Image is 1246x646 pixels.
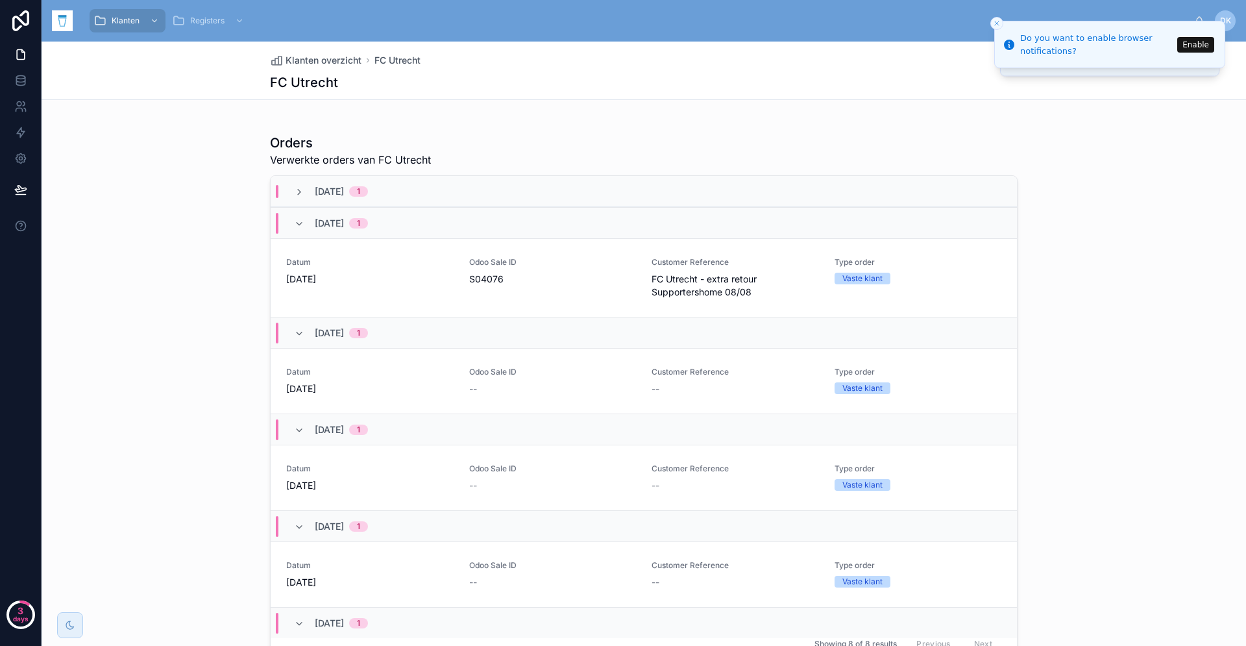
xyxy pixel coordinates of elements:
[835,464,1002,474] span: Type order
[357,186,360,197] div: 1
[271,541,1017,607] a: Datum[DATE]Odoo Sale ID--Customer Reference--Type orderVaste klant
[83,6,1194,35] div: scrollable content
[315,423,344,436] span: [DATE]
[112,16,140,26] span: Klanten
[469,273,637,286] span: S04076
[652,479,659,492] span: --
[357,425,360,435] div: 1
[1020,32,1173,57] div: Do you want to enable browser notifications?
[286,273,454,286] span: [DATE]
[13,610,29,628] p: days
[270,152,431,168] span: Verwerkte orders van FC Utrecht
[842,479,883,491] div: Vaste klant
[469,464,637,474] span: Odoo Sale ID
[469,257,637,267] span: Odoo Sale ID
[271,238,1017,317] a: Datum[DATE]Odoo Sale IDS04076Customer ReferenceFC Utrecht - extra retour Supportershome 08/08Type...
[842,382,883,394] div: Vaste klant
[652,382,659,395] span: --
[374,54,421,67] a: FC Utrecht
[652,257,819,267] span: Customer Reference
[652,273,819,299] span: FC Utrecht - extra retour Supportershome 08/08
[18,604,23,617] p: 3
[286,560,454,571] span: Datum
[270,73,338,92] h1: FC Utrecht
[469,382,477,395] span: --
[286,54,361,67] span: Klanten overzicht
[469,367,637,377] span: Odoo Sale ID
[357,521,360,532] div: 1
[286,479,454,492] span: [DATE]
[652,367,819,377] span: Customer Reference
[990,17,1003,30] button: Close toast
[286,576,454,589] span: [DATE]
[315,185,344,198] span: [DATE]
[315,617,344,630] span: [DATE]
[315,217,344,230] span: [DATE]
[286,464,454,474] span: Datum
[357,618,360,628] div: 1
[357,328,360,338] div: 1
[652,576,659,589] span: --
[842,273,883,284] div: Vaste klant
[270,134,431,152] h1: Orders
[1220,16,1231,26] span: DK
[271,348,1017,414] a: Datum[DATE]Odoo Sale ID--Customer Reference--Type orderVaste klant
[357,218,360,229] div: 1
[835,257,1002,267] span: Type order
[315,520,344,533] span: [DATE]
[286,367,454,377] span: Datum
[270,54,361,67] a: Klanten overzicht
[835,367,1002,377] span: Type order
[652,560,819,571] span: Customer Reference
[90,9,165,32] a: Klanten
[469,576,477,589] span: --
[271,445,1017,510] a: Datum[DATE]Odoo Sale ID--Customer Reference--Type orderVaste klant
[469,479,477,492] span: --
[315,327,344,340] span: [DATE]
[842,576,883,588] div: Vaste klant
[168,9,250,32] a: Registers
[286,382,454,395] span: [DATE]
[286,257,454,267] span: Datum
[52,10,73,31] img: App logo
[652,464,819,474] span: Customer Reference
[469,560,637,571] span: Odoo Sale ID
[835,560,1002,571] span: Type order
[1177,37,1214,53] button: Enable
[190,16,225,26] span: Registers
